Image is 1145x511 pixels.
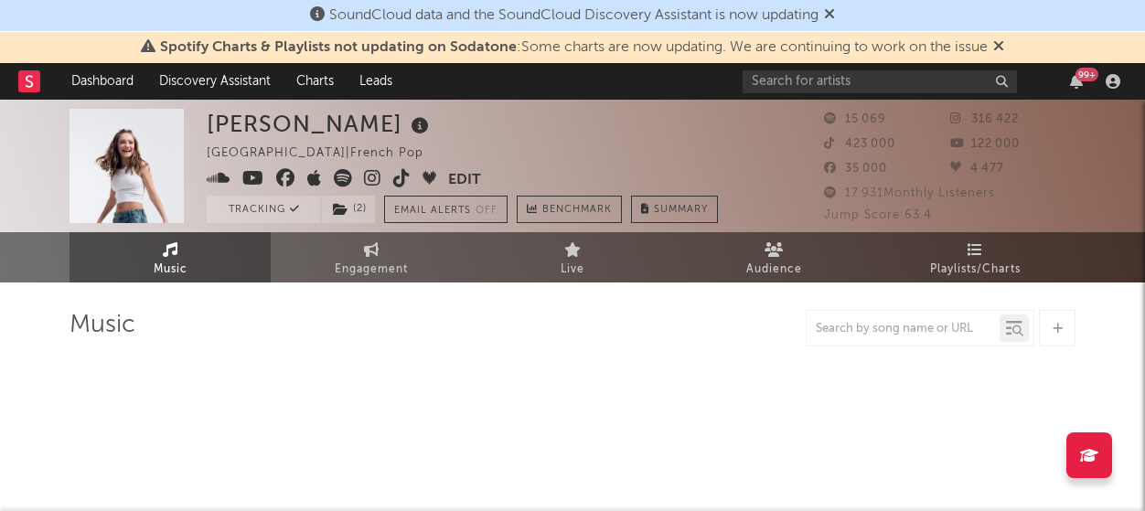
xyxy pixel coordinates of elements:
span: : Some charts are now updating. We are continuing to work on the issue [160,40,988,55]
span: Jump Score: 63.4 [824,209,932,221]
span: SoundCloud data and the SoundCloud Discovery Assistant is now updating [329,8,819,23]
span: Engagement [335,259,408,281]
a: Playlists/Charts [874,232,1075,282]
a: Dashboard [59,63,146,100]
a: Engagement [271,232,472,282]
em: Off [476,206,498,216]
span: 15 069 [824,113,886,125]
a: Benchmark [517,196,622,223]
span: 35 000 [824,163,887,175]
span: Dismiss [993,40,1004,55]
span: Playlists/Charts [930,259,1021,281]
a: Music [70,232,271,282]
span: 17 931 Monthly Listeners [824,187,995,199]
a: Audience [673,232,874,282]
span: Benchmark [542,199,612,221]
input: Search by song name or URL [807,322,1000,336]
a: Live [472,232,673,282]
button: Summary [631,196,718,223]
div: 99 + [1075,68,1098,81]
button: (2) [322,196,375,223]
span: Dismiss [824,8,835,23]
span: 4 477 [950,163,1004,175]
span: Live [561,259,584,281]
button: 99+ [1070,74,1083,89]
span: 316 422 [950,113,1019,125]
span: 122 000 [950,138,1020,150]
span: ( 2 ) [321,196,376,223]
button: Tracking [207,196,321,223]
span: 423 000 [824,138,895,150]
div: [GEOGRAPHIC_DATA] | French Pop [207,143,444,165]
a: Charts [284,63,347,100]
div: [PERSON_NAME] [207,109,433,139]
button: Edit [448,169,481,192]
span: Music [154,259,187,281]
span: Spotify Charts & Playlists not updating on Sodatone [160,40,517,55]
span: Audience [746,259,802,281]
a: Leads [347,63,405,100]
a: Discovery Assistant [146,63,284,100]
button: Email AlertsOff [384,196,508,223]
input: Search for artists [743,70,1017,93]
span: Summary [654,205,708,215]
